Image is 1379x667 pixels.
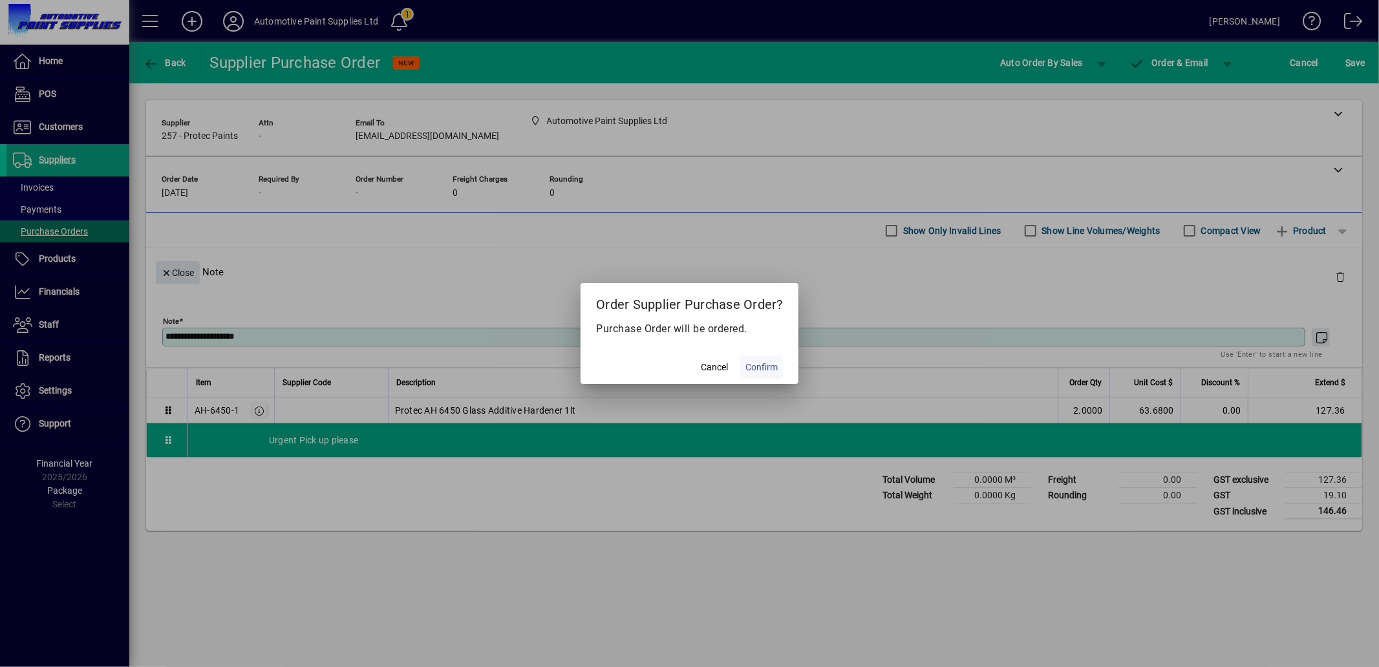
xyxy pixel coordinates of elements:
p: Purchase Order will be ordered. [596,321,783,337]
span: Cancel [701,361,728,374]
button: Cancel [694,355,735,379]
button: Confirm [740,355,783,379]
span: Confirm [745,361,778,374]
h2: Order Supplier Purchase Order? [581,283,798,321]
